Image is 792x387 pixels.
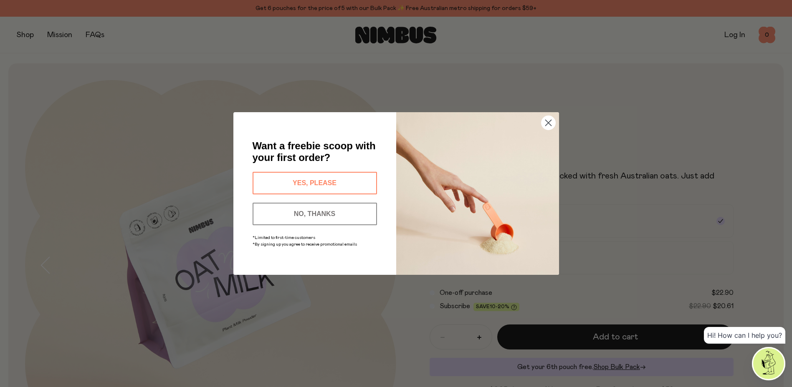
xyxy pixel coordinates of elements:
[253,203,377,225] button: NO, THANKS
[753,348,784,379] img: agent
[253,236,315,240] span: *Limited to first-time customers
[541,116,556,130] button: Close dialog
[253,172,377,194] button: YES, PLEASE
[396,112,559,275] img: c0d45117-8e62-4a02-9742-374a5db49d45.jpeg
[704,327,785,344] div: Hi! How can I help you?
[253,140,376,163] span: Want a freebie scoop with your first order?
[253,242,357,246] span: *By signing up you agree to receive promotional emails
